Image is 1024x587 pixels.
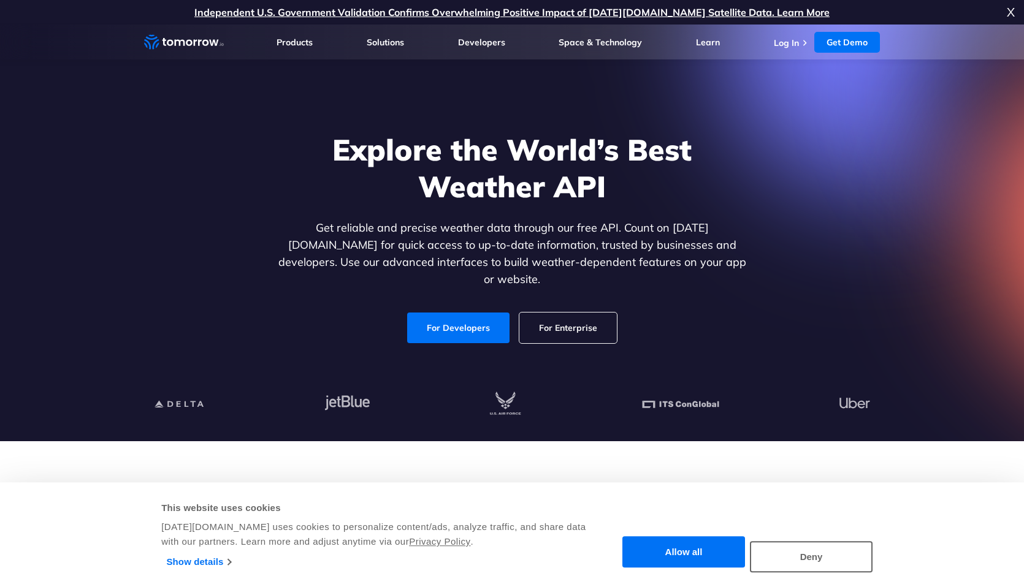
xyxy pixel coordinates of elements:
a: Space & Technology [559,37,642,48]
h1: Explore the World’s Best Weather API [275,131,749,205]
a: Solutions [367,37,404,48]
a: Independent U.S. Government Validation Confirms Overwhelming Positive Impact of [DATE][DOMAIN_NAM... [194,6,830,18]
a: Privacy Policy [409,536,470,547]
a: Developers [458,37,505,48]
button: Allow all [622,537,745,568]
a: Learn [696,37,720,48]
div: [DATE][DOMAIN_NAME] uses cookies to personalize content/ads, analyze traffic, and share data with... [161,520,587,549]
a: Get Demo [814,32,880,53]
a: For Enterprise [519,312,617,343]
a: For Developers [407,312,510,343]
p: Get reliable and precise weather data through our free API. Count on [DATE][DOMAIN_NAME] for quic... [275,219,749,288]
button: Deny [750,541,873,572]
a: Home link [144,33,224,51]
a: Log In [774,37,799,48]
div: This website uses cookies [161,501,587,515]
a: Products [277,37,313,48]
a: Show details [167,553,231,571]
